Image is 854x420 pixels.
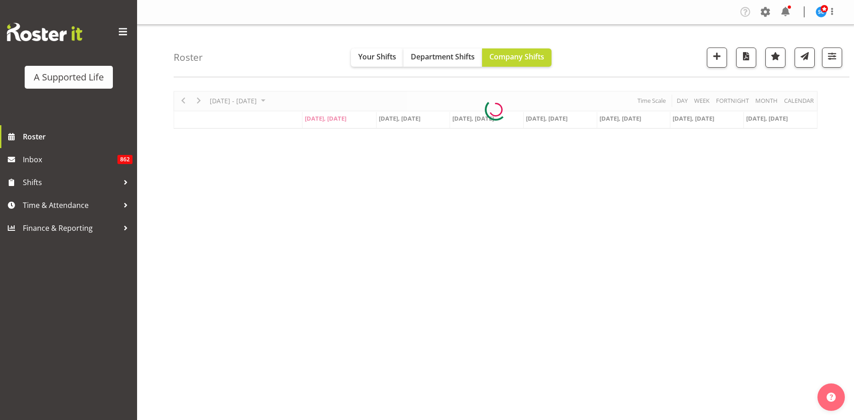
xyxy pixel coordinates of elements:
[827,393,836,402] img: help-xxl-2.png
[117,155,133,164] span: 862
[411,52,475,62] span: Department Shifts
[23,175,119,189] span: Shifts
[23,130,133,144] span: Roster
[489,52,544,62] span: Company Shifts
[795,48,815,68] button: Send a list of all shifts for the selected filtered period to all rostered employees.
[174,91,817,129] div: Timeline Week of September 29, 2025
[23,153,117,166] span: Inbox
[174,52,203,63] h4: Roster
[816,6,827,17] img: silke-carter9768.jpg
[23,221,119,235] span: Finance & Reporting
[822,48,842,68] button: Filter Shifts
[403,48,482,67] button: Department Shifts
[707,48,727,68] button: Add a new shift
[358,52,396,62] span: Your Shifts
[482,48,552,67] button: Company Shifts
[736,48,756,68] button: Download a PDF of the roster according to the set date range.
[7,23,82,41] img: Rosterit website logo
[34,70,104,84] div: A Supported Life
[23,198,119,212] span: Time & Attendance
[765,48,785,68] button: Highlight an important date within the roster.
[351,48,403,67] button: Your Shifts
